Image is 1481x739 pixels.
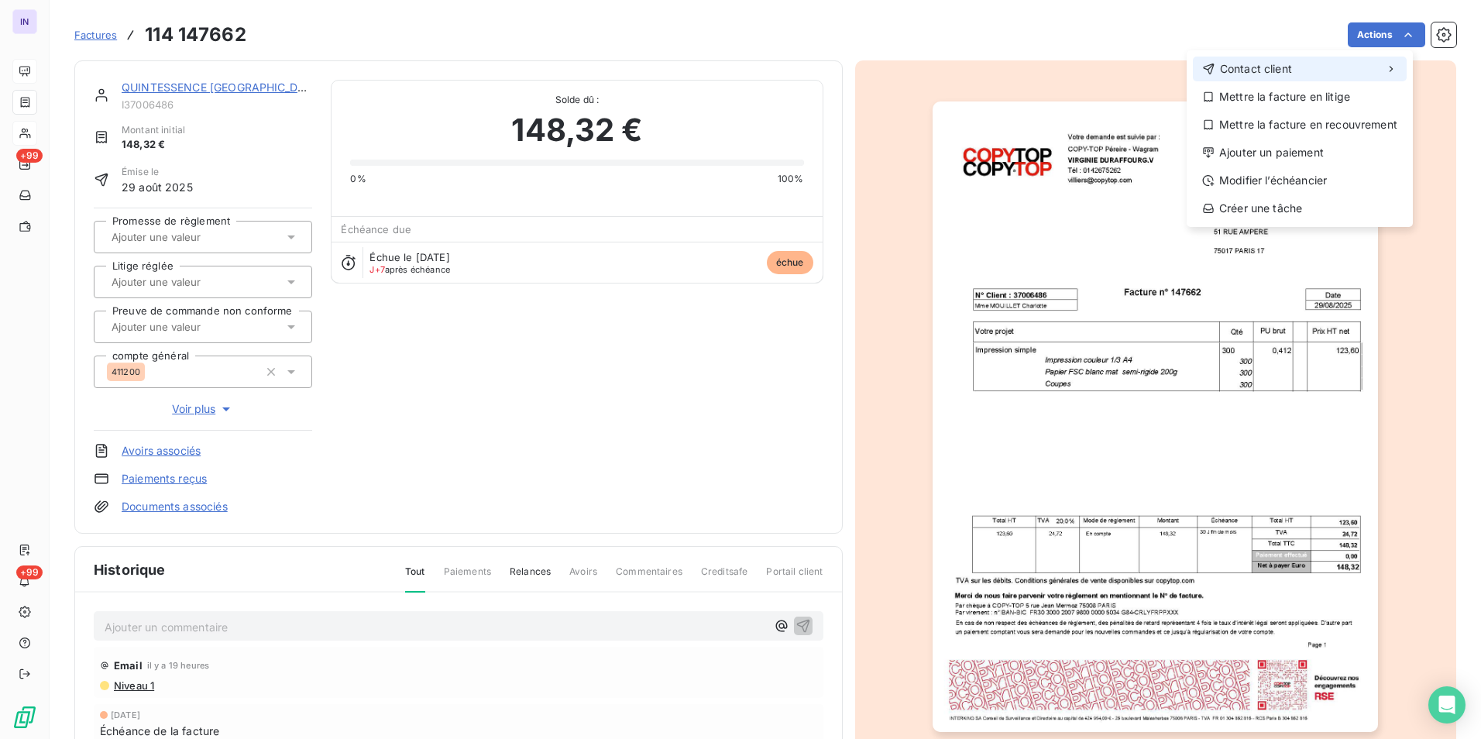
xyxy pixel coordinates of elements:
div: Mettre la facture en litige [1193,84,1407,109]
div: Actions [1187,50,1413,227]
div: Ajouter un paiement [1193,140,1407,165]
div: Créer une tâche [1193,196,1407,221]
span: Contact client [1220,61,1292,77]
div: Modifier l’échéancier [1193,168,1407,193]
div: Mettre la facture en recouvrement [1193,112,1407,137]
